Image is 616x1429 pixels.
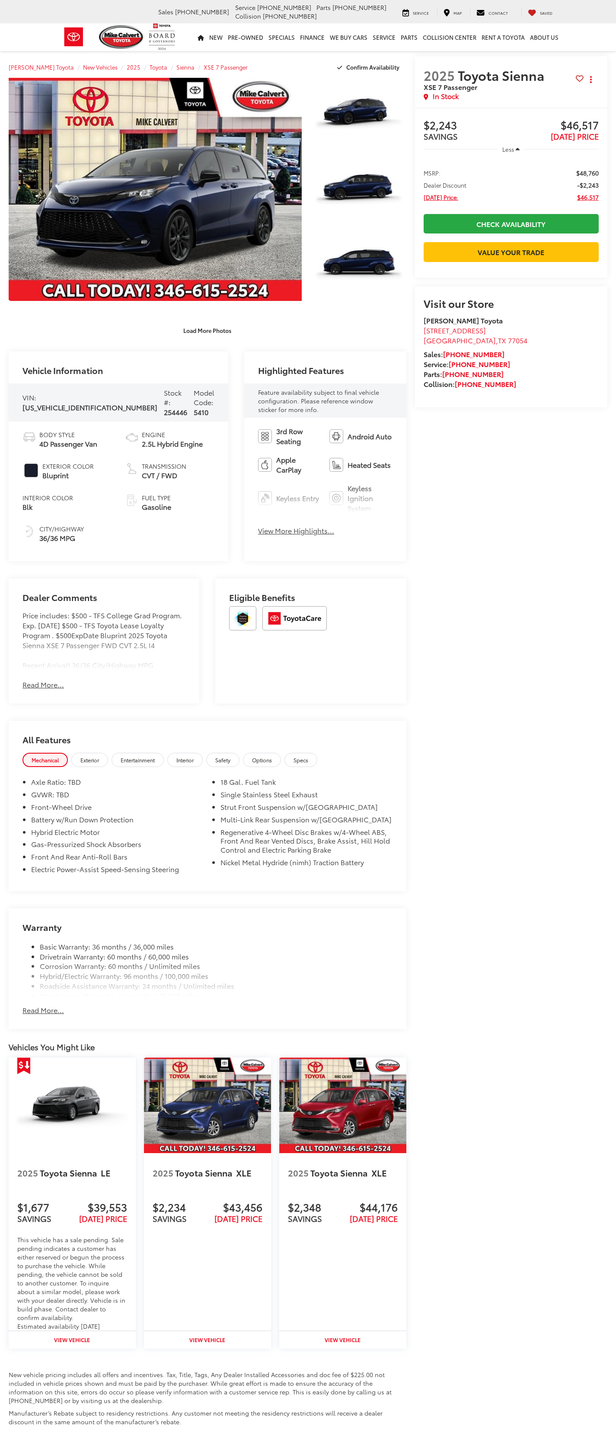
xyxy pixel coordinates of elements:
span: Collision [235,12,261,20]
span: Interior Color [22,493,73,502]
a: 2025 Toyota Sienna LE 2025 Toyota Sienna LE [9,1058,136,1153]
strong: Sales: [424,349,504,359]
a: 2025 Toyota Sienna XLE 2025 Toyota Sienna XLE [279,1058,406,1153]
span: Heated Seats [348,460,391,470]
button: Read More... [22,680,64,690]
span: $39,553 [72,1199,127,1215]
span: #191C2A [24,464,38,477]
strong: Service: [424,359,510,369]
a: Parts [398,23,420,51]
h2: Warranty [22,922,393,932]
a: Expand Photo 0 [9,78,302,301]
a: New Vehicles [83,63,118,71]
span: Apple CarPlay [276,455,321,475]
span: XLE [236,1167,252,1179]
button: Confirm Availability [332,60,406,75]
img: Android Auto [329,429,343,443]
a: [PERSON_NAME] Toyota [9,63,74,71]
img: 2025 Toyota Sienna XSE 7 Passenger [310,77,407,150]
span: [DATE] PRICE [350,1213,398,1224]
span: $2,234 [153,1199,207,1215]
span: 4D Passenger Van [39,439,97,449]
li: Axle Ratio: TBD [31,777,203,790]
img: 2025 Toyota Sienna XSE 7 Passenger [310,153,407,226]
strong: View Vehicle [189,1336,225,1343]
strong: [PERSON_NAME] Toyota [424,315,503,325]
img: 2025 Toyota Sienna XSE 7 Passenger [6,77,305,301]
span: [PHONE_NUMBER] [257,3,311,12]
img: Heated Seats [329,458,343,472]
li: Multi-Link Rear Suspension w/[GEOGRAPHIC_DATA] [220,815,393,828]
button: Read More... [22,1005,64,1015]
span: Bluprint [42,470,94,480]
span: $2,243 [424,119,511,132]
span: Toyota Sienna [310,1167,370,1179]
span: Dealer Discount [424,181,466,189]
span: Contact [488,10,508,16]
a: 2025 Toyota Sienna XLE 2025 Toyota Sienna XLE [144,1058,271,1153]
li: Battery w/Run Down Protection [31,815,203,828]
span: Toyota Sienna [40,1167,99,1179]
a: Expand Photo 1 [311,78,406,149]
span: $48,760 [576,169,599,177]
span: 36/36 MPG [39,533,84,543]
span: -$2,243 [577,181,599,189]
span: 254446 [164,407,187,417]
span: Safety [215,756,230,764]
a: Contact [470,8,514,16]
h2: Visit our Store [424,297,599,309]
strong: Parts: [424,369,504,379]
li: Front-Wheel Drive [31,802,203,815]
span: $43,456 [207,1199,262,1215]
span: Exterior Color [42,462,94,470]
li: Front And Rear Anti-Roll Bars [31,852,203,865]
a: 2025 [127,63,140,71]
a: [PHONE_NUMBER] [442,369,504,379]
span: Less [502,145,514,153]
li: GVWR: TBD [31,790,203,802]
span: $46,517 [511,119,599,132]
span: [US_VEHICLE_IDENTIFICATION_NUMBER] [22,402,157,412]
span: XSE 7 Passenger [424,82,477,92]
span: 2025 [17,1167,38,1179]
img: Apple CarPlay [258,458,272,472]
a: [PHONE_NUMBER] [443,349,504,359]
h2: Eligible Benefits [229,592,392,606]
span: CVT / FWD [142,470,186,480]
span: 3rd Row Seating [276,426,321,446]
div: This vehicle has a sale pending. Sale pending indicates a customer has either reserved or begun t... [17,1235,127,1330]
a: Toyota [150,63,167,71]
img: 2025 Toyota Sienna XLE [144,1058,271,1153]
span: 2025 [288,1167,309,1179]
span: SAVINGS [288,1213,322,1224]
span: Gasoline [142,502,171,512]
a: New [207,23,225,51]
span: City/Highway [39,524,84,533]
li: Corrosion Warranty: 60 months / Unlimited miles [40,961,393,971]
a: Check Availability [424,214,599,233]
span: Service [235,3,255,12]
span: XSE 7 Passenger [204,63,248,71]
span: Sienna [176,63,195,71]
li: Strut Front Suspension w/[GEOGRAPHIC_DATA] [220,802,393,815]
a: [PHONE_NUMBER] [455,379,516,389]
span: Model Code: [194,387,214,407]
p: New vehicle pricing includes all offers and incentives. Tax, Title, Tags, Any Dealer Installed Ac... [9,1370,406,1405]
a: Service [396,8,435,16]
span: dropdown dots [590,76,592,83]
span: MSRP: [424,169,440,177]
span: Engine [142,430,203,439]
span: SAVINGS [17,1213,51,1224]
li: Nickel Metal Hydride (nimh) Traction Battery [220,858,393,870]
li: Hybrid Electric Motor [31,828,203,840]
img: 2025 Toyota Sienna LE [9,1058,136,1153]
span: [DATE] PRICE [214,1213,262,1224]
span: $46,517 [577,193,599,201]
span: [PHONE_NUMBER] [263,12,317,20]
span: Service [413,10,429,16]
span: [PHONE_NUMBER] [332,3,386,12]
span: Toyota Sienna [458,66,547,84]
span: Confirm Availability [346,63,399,71]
